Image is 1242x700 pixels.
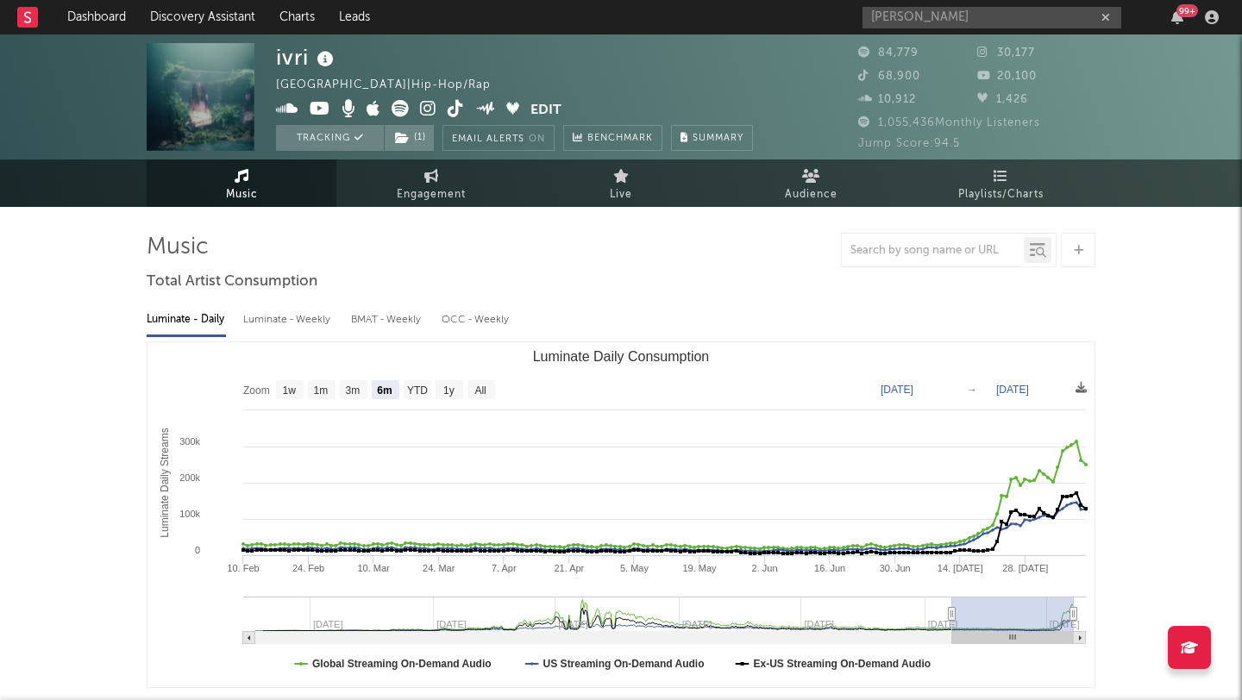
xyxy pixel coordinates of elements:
text: 7. Apr [492,563,517,573]
text: 2. Jun [752,563,778,573]
a: Benchmark [563,125,662,151]
span: 1,055,436 Monthly Listeners [858,117,1040,128]
span: Audience [785,184,837,205]
a: Engagement [336,159,526,207]
em: On [529,134,545,144]
a: Audience [716,159,906,207]
span: 68,900 [858,71,920,82]
text: Luminate Daily Streams [159,428,171,537]
text: 200k [179,472,200,483]
text: 6m [377,384,392,397]
span: Engagement [397,184,466,205]
text: 5. May [620,563,649,573]
text: 30. Jun [880,563,911,573]
svg: Luminate Daily Consumption [147,342,1095,687]
button: Summary [671,125,753,151]
a: Live [526,159,716,207]
span: ( 1 ) [384,125,435,151]
text: 14. [DATE] [938,563,983,573]
text: 10. Feb [227,563,259,573]
button: Edit [530,100,561,122]
text: 10. Mar [357,563,390,573]
text: 0 [195,545,200,555]
text: 19. May [682,563,717,573]
div: OCC - Weekly [442,305,511,334]
text: 300k [179,436,200,447]
button: Email AlertsOn [442,125,555,151]
span: Benchmark [587,128,653,149]
span: Live [610,184,632,205]
text: US Streaming On-Demand Audio [543,658,705,670]
text: 24. Mar [423,563,455,573]
div: BMAT - Weekly [351,305,424,334]
text: [DATE] [1050,619,1080,629]
text: 28. [DATE] [1002,563,1048,573]
text: Luminate Daily Consumption [533,349,710,364]
a: Playlists/Charts [906,159,1095,207]
text: 1m [314,384,329,397]
text: Ex-US Streaming On-Demand Audio [754,658,931,670]
span: Jump Score: 94.5 [858,138,960,149]
text: 1y [443,384,455,397]
button: Tracking [276,125,384,151]
text: 3m [346,384,361,397]
span: Total Artist Consumption [147,272,317,292]
span: 20,100 [977,71,1037,82]
button: (1) [385,125,434,151]
span: Playlists/Charts [958,184,1044,205]
text: [DATE] [996,384,1029,396]
input: Search for artists [862,7,1121,28]
span: 84,779 [858,47,919,59]
input: Search by song name or URL [842,244,1024,258]
text: YTD [407,384,428,397]
text: [DATE] [881,384,913,396]
a: Music [147,159,336,207]
text: 21. Apr [554,563,584,573]
div: [GEOGRAPHIC_DATA] | Hip-Hop/Rap [276,75,511,96]
text: 16. Jun [814,563,845,573]
text: → [967,384,977,396]
text: Global Streaming On-Demand Audio [312,658,492,670]
div: Luminate - Daily [147,305,226,334]
div: Luminate - Weekly [243,305,334,334]
text: 100k [179,509,200,519]
text: Zoom [243,384,270,397]
text: 24. Feb [292,563,324,573]
span: Music [226,184,258,205]
div: ivri [276,43,338,72]
div: 99 + [1176,4,1198,17]
span: 30,177 [977,47,1035,59]
text: 1w [283,384,297,397]
span: 1,426 [977,94,1028,105]
text: All [474,384,486,397]
span: Summary [693,134,743,143]
button: 99+ [1171,10,1183,24]
span: 10,912 [858,94,916,105]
